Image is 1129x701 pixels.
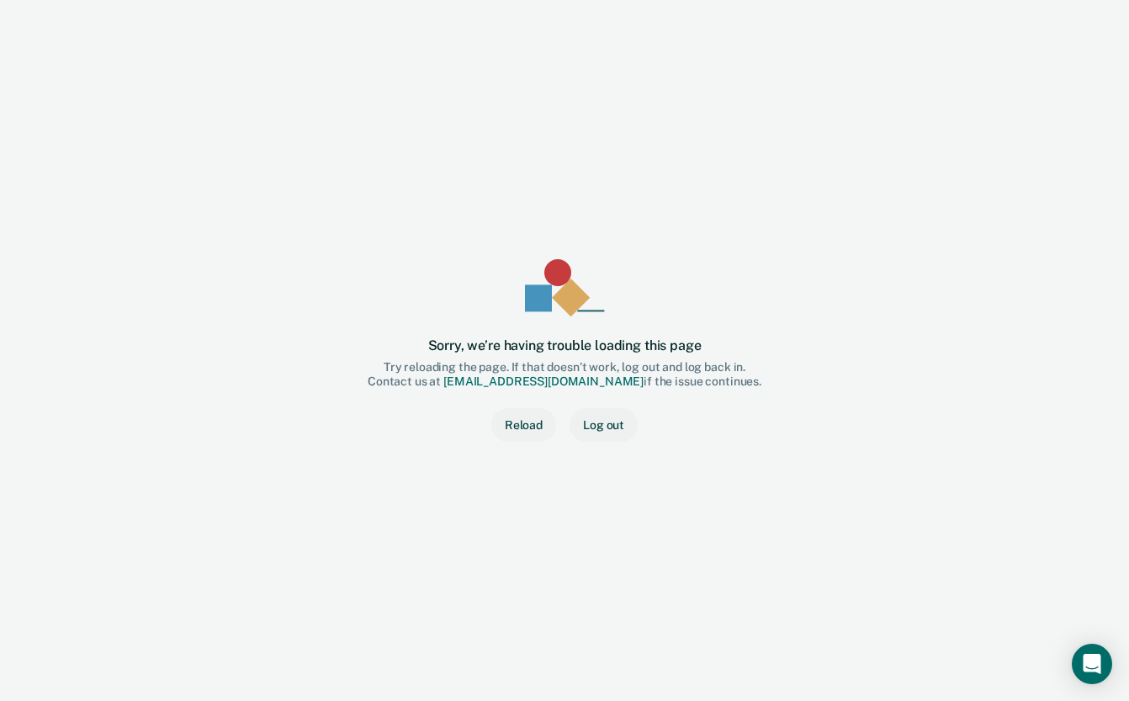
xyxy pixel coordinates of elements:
a: [EMAIL_ADDRESS][DOMAIN_NAME] [443,374,644,388]
div: Sorry, we’re having trouble loading this page [428,337,702,353]
button: Reload [491,408,556,442]
div: Try reloading the page. If that doesn’t work, log out and log back in. Contact us at if the issue... [368,360,761,389]
button: Log out [570,408,638,442]
div: Open Intercom Messenger [1072,644,1112,684]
